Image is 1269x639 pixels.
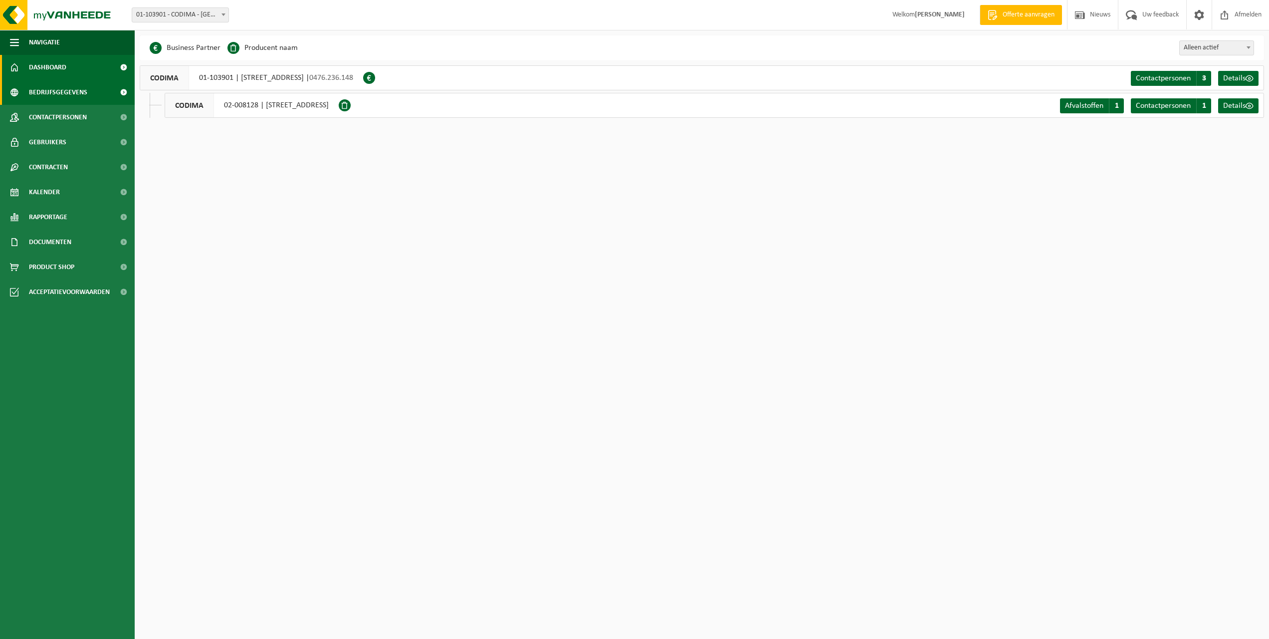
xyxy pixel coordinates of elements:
[29,205,67,230] span: Rapportage
[132,8,228,22] span: 01-103901 - CODIMA - GENT
[1223,102,1246,110] span: Details
[309,74,353,82] span: 0476.236.148
[29,30,60,55] span: Navigatie
[29,80,87,105] span: Bedrijfsgegevens
[132,7,229,22] span: 01-103901 - CODIMA - GENT
[1000,10,1057,20] span: Offerte aanvragen
[140,66,189,90] span: CODIMA
[165,93,339,118] div: 02-008128 | [STREET_ADDRESS]
[1060,98,1124,113] a: Afvalstoffen 1
[1179,40,1254,55] span: Alleen actief
[29,180,60,205] span: Kalender
[29,105,87,130] span: Contactpersonen
[1218,71,1259,86] a: Details
[140,65,363,90] div: 01-103901 | [STREET_ADDRESS] |
[29,155,68,180] span: Contracten
[1196,98,1211,113] span: 1
[1065,102,1103,110] span: Afvalstoffen
[980,5,1062,25] a: Offerte aanvragen
[165,93,214,117] span: CODIMA
[29,130,66,155] span: Gebruikers
[1131,71,1211,86] a: Contactpersonen 3
[1131,98,1211,113] a: Contactpersonen 1
[150,40,220,55] li: Business Partner
[1180,41,1254,55] span: Alleen actief
[1218,98,1259,113] a: Details
[1136,102,1191,110] span: Contactpersonen
[1136,74,1191,82] span: Contactpersonen
[29,255,74,280] span: Product Shop
[29,230,71,255] span: Documenten
[1223,74,1246,82] span: Details
[227,40,298,55] li: Producent naam
[1109,98,1124,113] span: 1
[915,11,965,18] strong: [PERSON_NAME]
[1196,71,1211,86] span: 3
[29,280,110,305] span: Acceptatievoorwaarden
[29,55,66,80] span: Dashboard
